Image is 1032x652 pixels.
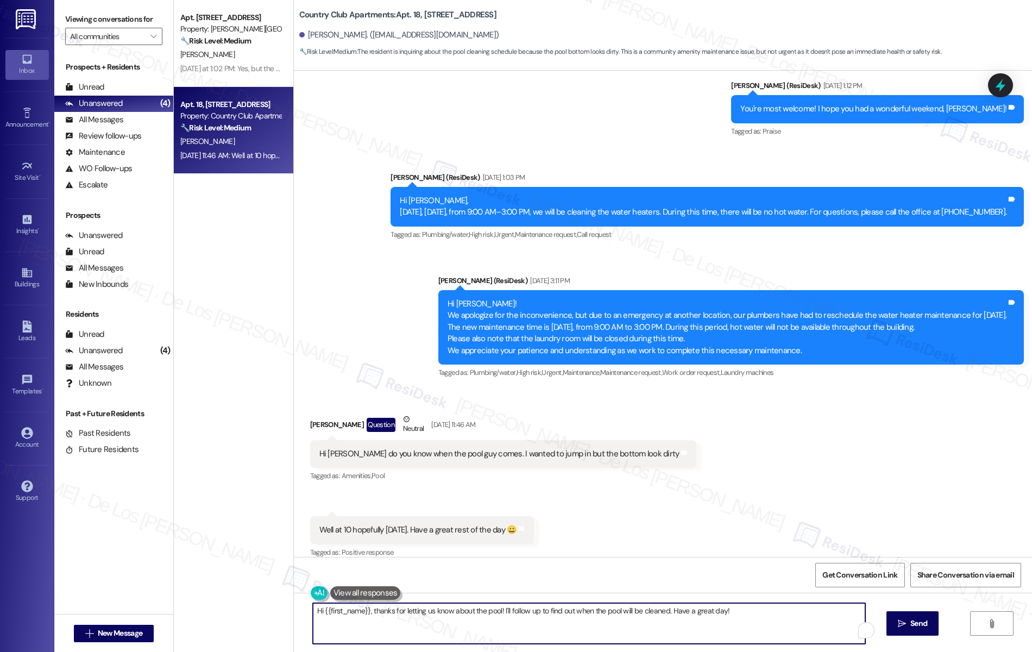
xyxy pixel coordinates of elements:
[763,127,781,136] span: Praise
[313,603,866,644] textarea: To enrich screen reader interactions, please activate Accessibility in Grammarly extension settings
[517,368,542,377] span: High risk ,
[180,123,251,133] strong: 🔧 Risk Level: Medium
[16,9,38,29] img: ResiDesk Logo
[74,625,154,642] button: New Message
[65,262,123,274] div: All Messages
[180,12,281,23] div: Apt. [STREET_ADDRESS]
[577,230,611,239] span: Call request
[180,99,281,110] div: Apt. 18, [STREET_ADDRESS]
[342,471,372,480] span: Amenities ,
[65,345,123,356] div: Unanswered
[299,47,357,56] strong: 🔧 Risk Level: Medium
[65,81,104,93] div: Unread
[65,114,123,126] div: All Messages
[85,629,93,638] i: 
[98,628,142,639] span: New Message
[401,413,426,436] div: Neutral
[65,444,139,455] div: Future Residents
[740,103,1006,115] div: You're most welcome! I hope you had a wonderful weekend, [PERSON_NAME]!
[39,172,41,180] span: •
[5,157,49,186] a: Site Visit •
[429,419,475,430] div: [DATE] 11:46 AM
[180,151,417,160] div: [DATE] 11:46 AM: Well at 10 hopefully [DATE]. Have a great rest of the day 😀
[5,317,49,347] a: Leads
[54,309,173,320] div: Residents
[310,544,534,560] div: Tagged as:
[65,246,104,258] div: Unread
[65,98,123,109] div: Unanswered
[448,298,1006,356] div: Hi [PERSON_NAME]! We apologize for the inconvenience, but due to an emergency at another location...
[731,80,1024,95] div: [PERSON_NAME] (ResiDesk)
[319,524,517,536] div: Well at 10 hopefully [DATE]. Have a great rest of the day 😀
[822,569,897,581] span: Get Conversation Link
[65,179,108,191] div: Escalate
[158,95,173,112] div: (4)
[65,378,111,389] div: Unknown
[180,36,251,46] strong: 🔧 Risk Level: Medium
[5,264,49,293] a: Buildings
[65,147,125,158] div: Maintenance
[342,548,394,557] span: Positive response
[367,418,395,431] div: Question
[438,275,1024,290] div: [PERSON_NAME] (ResiDesk)
[5,424,49,453] a: Account
[319,448,679,460] div: Hi [PERSON_NAME] do you know when the pool guy comes. I wanted to jump in but the bottom look dirty
[527,275,570,286] div: [DATE] 3:11 PM
[438,365,1024,380] div: Tagged as:
[54,61,173,73] div: Prospects + Residents
[70,28,145,45] input: All communities
[400,195,1006,218] div: Hi [PERSON_NAME], [DATE], [DATE], from 9:00 AM–3:00 PM, we will be cleaning the water heaters. Du...
[48,119,50,127] span: •
[5,477,49,506] a: Support
[391,172,1024,187] div: [PERSON_NAME] (ResiDesk)
[180,64,368,73] div: [DATE] at 1:02 PM: Yes, but the roaches issue still not resolve.
[310,468,697,484] div: Tagged as:
[422,230,469,239] span: Plumbing/water ,
[65,361,123,373] div: All Messages
[731,123,1024,139] div: Tagged as:
[815,563,904,587] button: Get Conversation Link
[898,619,906,628] i: 
[469,230,494,239] span: High risk ,
[180,23,281,35] div: Property: [PERSON_NAME][GEOGRAPHIC_DATA] Apartments
[910,563,1021,587] button: Share Conversation via email
[180,110,281,122] div: Property: Country Club Apartments
[886,611,939,636] button: Send
[299,46,941,58] span: : The resident is inquiring about the pool cleaning schedule because the pool bottom looks dirty....
[5,50,49,79] a: Inbox
[65,279,128,290] div: New Inbounds
[299,29,499,41] div: [PERSON_NAME]. ([EMAIL_ADDRESS][DOMAIN_NAME])
[515,230,577,239] span: Maintenance request ,
[65,329,104,340] div: Unread
[54,210,173,221] div: Prospects
[372,471,385,480] span: Pool
[54,408,173,419] div: Past + Future Residents
[65,428,131,439] div: Past Residents
[42,386,43,393] span: •
[310,413,697,440] div: [PERSON_NAME]
[910,618,927,629] span: Send
[917,569,1014,581] span: Share Conversation via email
[821,80,863,91] div: [DATE] 1:12 PM
[299,9,496,21] b: Country Club Apartments: Apt. 18, [STREET_ADDRESS]
[391,227,1024,242] div: Tagged as:
[180,136,235,146] span: [PERSON_NAME]
[563,368,600,377] span: Maintenance ,
[150,32,156,41] i: 
[480,172,525,183] div: [DATE] 1:03 PM
[494,230,515,239] span: Urgent ,
[65,163,132,174] div: WO Follow-ups
[5,210,49,240] a: Insights •
[721,368,774,377] span: Laundry machines
[542,368,562,377] span: Urgent ,
[987,619,996,628] i: 
[470,368,517,377] span: Plumbing/water ,
[600,368,662,377] span: Maintenance request ,
[158,342,173,359] div: (4)
[65,11,162,28] label: Viewing conversations for
[65,230,123,241] div: Unanswered
[65,130,141,142] div: Review follow-ups
[662,368,721,377] span: Work order request ,
[180,49,235,59] span: [PERSON_NAME]
[5,371,49,400] a: Templates •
